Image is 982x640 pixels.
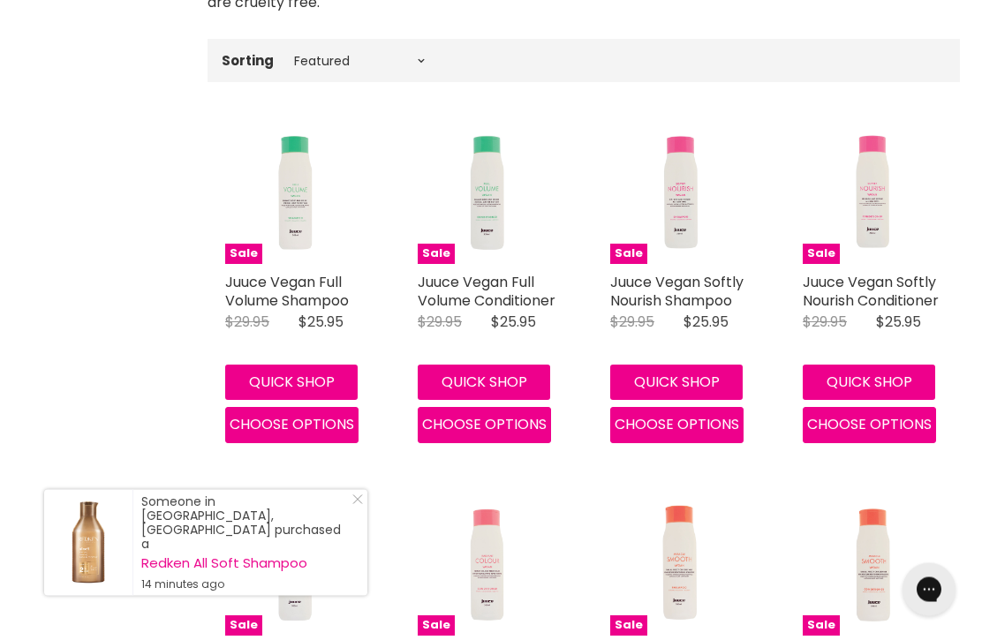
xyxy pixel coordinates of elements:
span: $29.95 [418,312,462,333]
a: Juuce Vegan Miracle Smooth Shampoo Sale [610,497,750,636]
span: Sale [610,616,647,636]
button: Quick shop [418,365,550,401]
small: 14 minutes ago [141,577,350,591]
span: $29.95 [225,312,269,333]
span: $29.95 [803,312,847,333]
label: Sorting [222,54,274,69]
a: Juuce Vegan Miracle Smooth Conditioner Sale [803,497,942,636]
div: Someone in [GEOGRAPHIC_DATA], [GEOGRAPHIC_DATA] purchased a [141,494,350,591]
svg: Close Icon [352,494,363,505]
img: Juuce Vegan Softly Nourish Conditioner [841,125,904,265]
span: $25.95 [491,312,536,333]
button: Choose options [225,408,359,443]
button: Choose options [610,408,744,443]
span: Choose options [807,415,932,435]
iframe: Gorgias live chat messenger [894,557,964,622]
img: Juuce Vegan Radiant Colour Conditioner [457,497,518,636]
button: Quick shop [803,365,935,401]
span: $25.95 [684,312,729,333]
span: Sale [225,245,262,265]
a: Juuce Vegan Full Volume Conditioner [418,273,555,312]
img: Juuce Vegan Miracle Smooth Conditioner [839,497,907,636]
img: Juuce Vegan Softly Nourish Shampoo [648,125,713,265]
a: Redken All Soft Shampoo [141,556,350,570]
img: Juuce Vegan Full Volume Shampoo [262,125,327,265]
a: Juuce Vegan Full Volume Conditioner Sale [418,125,557,265]
span: Sale [610,245,647,265]
a: Juuce Vegan Radiant Colour Conditioner Sale [418,497,557,636]
button: Choose options [803,408,936,443]
span: Sale [803,245,840,265]
span: Choose options [615,415,739,435]
button: Quick shop [610,365,743,401]
a: Close Notification [345,494,363,512]
span: Choose options [422,415,547,435]
button: Choose options [418,408,551,443]
span: Sale [418,245,455,265]
img: Juuce Vegan Miracle Smooth Shampoo [646,497,714,636]
span: Sale [803,616,840,636]
span: $25.95 [876,312,921,333]
span: Sale [225,616,262,636]
a: Juuce Vegan Softly Nourish Conditioner [803,273,939,312]
a: Visit product page [44,490,132,596]
a: Juuce Vegan Full Volume Shampoo Sale [225,125,365,265]
span: $29.95 [610,312,654,333]
span: Sale [418,616,455,636]
a: Juuce Vegan Softly Nourish Conditioner Sale [803,125,942,265]
a: Juuce Vegan Softly Nourish Shampoo [610,273,744,312]
span: $25.95 [298,312,344,333]
button: Quick shop [225,365,358,401]
img: Juuce Vegan Full Volume Conditioner [453,125,521,265]
span: Choose options [230,415,354,435]
a: Juuce Vegan Full Volume Shampoo [225,273,349,312]
a: Juuce Vegan Softly Nourish Shampoo Sale [610,125,750,265]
